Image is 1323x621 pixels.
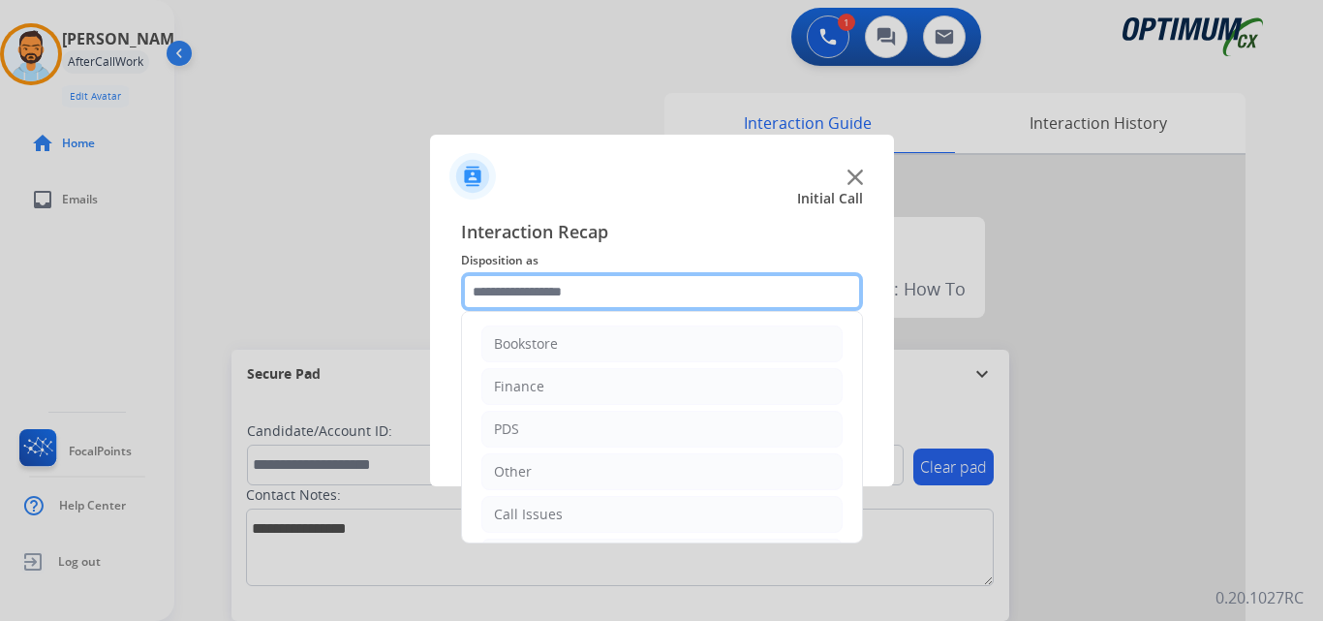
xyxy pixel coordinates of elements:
[494,419,519,439] div: PDS
[494,334,558,354] div: Bookstore
[494,462,532,481] div: Other
[461,249,863,272] span: Disposition as
[449,153,496,200] img: contactIcon
[797,189,863,208] span: Initial Call
[461,218,863,249] span: Interaction Recap
[1215,586,1304,609] p: 0.20.1027RC
[494,505,563,524] div: Call Issues
[494,377,544,396] div: Finance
